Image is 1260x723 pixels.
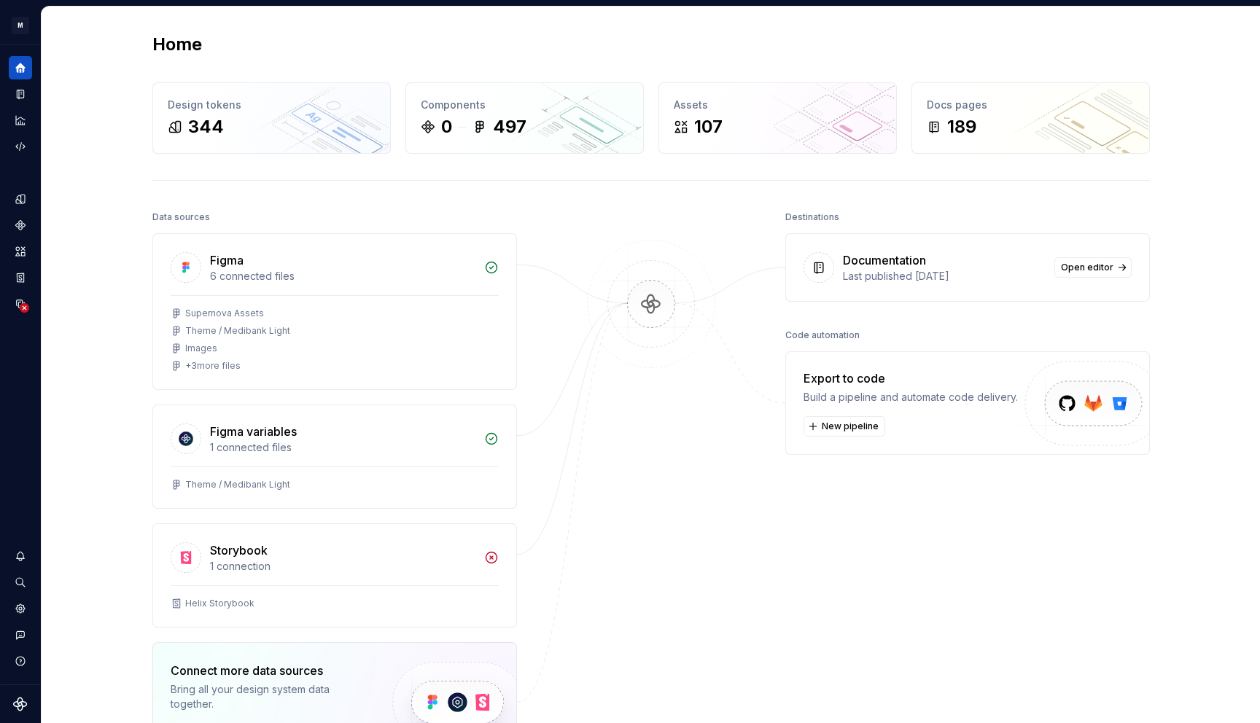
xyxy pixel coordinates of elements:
a: Components0497 [405,82,644,154]
a: Storybook stories [9,266,32,289]
h2: Home [152,33,202,56]
a: Design tokens344 [152,82,391,154]
div: Documentation [843,251,926,269]
a: Figma6 connected filesSupernova AssetsTheme / Medibank LightImages+3more files [152,233,517,390]
div: Docs pages [927,98,1135,112]
div: Connect more data sources [171,662,367,679]
div: 6 connected files [210,269,475,284]
div: Export to code [804,370,1018,387]
div: Images [185,343,217,354]
a: Analytics [9,109,32,132]
div: Supernova Assets [185,308,264,319]
a: Open editor [1054,257,1132,278]
div: Code automation [785,325,860,345]
span: New pipeline [822,421,879,432]
div: Helix Storybook [185,598,254,609]
div: Storybook [210,542,268,559]
a: Assets107 [658,82,897,154]
a: Assets [9,240,32,263]
div: 1 connected files [210,440,475,455]
div: Design tokens [168,98,376,112]
div: M [12,17,29,34]
a: Docs pages189 [911,82,1150,154]
div: Components [421,98,629,112]
a: Home [9,56,32,79]
div: 1 connection [210,559,475,574]
div: Figma variables [210,423,297,440]
button: New pipeline [804,416,885,437]
div: 344 [188,115,224,138]
div: Last published [DATE] [843,269,1046,284]
a: Figma variables1 connected filesTheme / Medibank Light [152,405,517,509]
button: M [3,9,38,41]
a: Components [9,214,32,237]
div: Figma [210,251,244,269]
div: Build a pipeline and automate code delivery. [804,390,1018,405]
div: Assets [674,98,882,112]
a: Storybook1 connectionHelix Storybook [152,523,517,628]
button: Search ⌘K [9,571,32,594]
div: 189 [947,115,976,138]
a: Design tokens [9,187,32,211]
div: 497 [493,115,526,138]
div: Bring all your design system data together. [171,682,367,711]
div: Data sources [152,207,210,227]
button: Contact support [9,623,32,646]
span: Open editor [1061,262,1113,273]
svg: Supernova Logo [13,697,28,711]
a: Documentation [9,82,32,106]
a: Data sources [9,292,32,316]
div: 0 [441,115,452,138]
div: 107 [694,115,723,138]
button: Notifications [9,544,32,568]
a: Settings [9,597,32,620]
div: Theme / Medibank Light [185,325,290,337]
div: Theme / Medibank Light [185,479,290,491]
div: Destinations [785,207,839,227]
div: + 3 more files [185,360,241,372]
a: Code automation [9,135,32,158]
